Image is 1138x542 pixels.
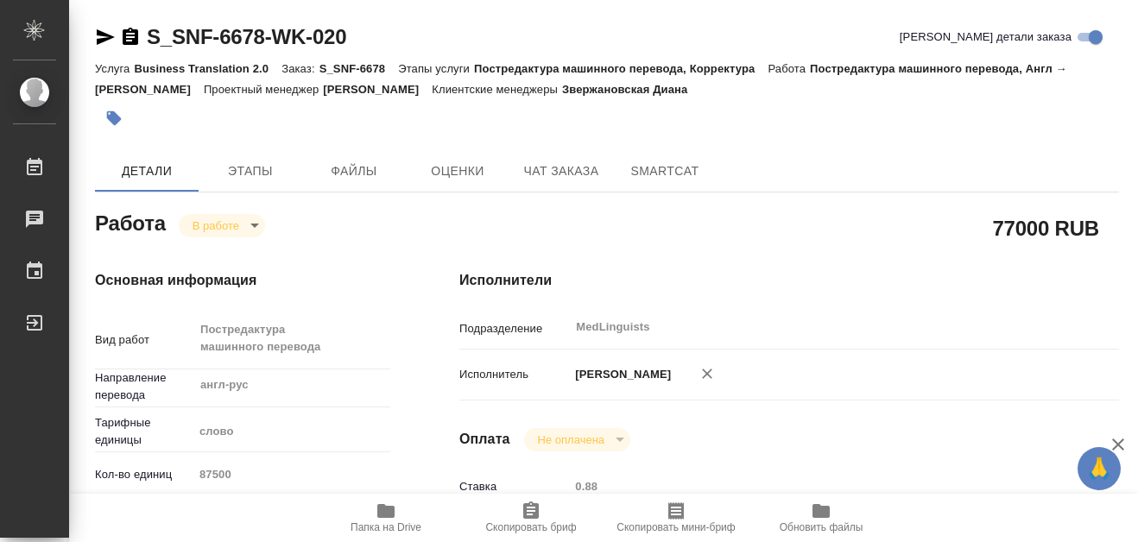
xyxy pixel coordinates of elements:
h4: Исполнители [459,270,1119,291]
button: В работе [187,218,244,233]
p: [PERSON_NAME] [569,366,671,383]
p: Тарифные единицы [95,414,193,449]
span: Детали [105,161,188,182]
button: Папка на Drive [313,494,458,542]
button: Скопировать бриф [458,494,604,542]
span: Скопировать мини-бриф [616,521,735,533]
p: Этапы услуги [398,62,474,75]
p: [PERSON_NAME] [323,83,432,96]
span: Чат заказа [520,161,603,182]
p: Клиентские менеджеры [432,83,562,96]
span: Этапы [209,161,292,182]
span: Файлы [313,161,395,182]
button: Скопировать ссылку для ЯМессенджера [95,27,116,47]
p: Звержановская Диана [562,83,700,96]
p: Работа [768,62,810,75]
div: слово [193,417,390,446]
p: Заказ: [281,62,319,75]
span: 🙏 [1084,451,1114,487]
p: Постредактура машинного перевода, Корректура [474,62,768,75]
button: Удалить исполнителя [688,355,726,393]
p: Исполнитель [459,366,569,383]
span: Оценки [416,161,499,182]
h4: Оплата [459,429,510,450]
button: Обновить файлы [749,494,894,542]
div: В работе [179,214,265,237]
div: В работе [524,428,630,451]
p: Кол-во единиц [95,466,193,483]
h4: Основная информация [95,270,390,291]
p: Ставка [459,478,569,495]
p: Вид работ [95,331,193,349]
input: Пустое поле [569,474,1064,499]
span: Скопировать бриф [485,521,576,533]
button: 🙏 [1078,447,1121,490]
p: Направление перевода [95,369,193,404]
button: Не оплачена [533,432,610,447]
button: Добавить тэг [95,99,133,137]
button: Скопировать ссылку [120,27,141,47]
p: Подразделение [459,320,569,337]
span: Обновить файлы [780,521,863,533]
p: Услуга [95,62,134,75]
p: S_SNF-6678 [319,62,399,75]
p: Business Translation 2.0 [134,62,281,75]
span: [PERSON_NAME] детали заказа [900,28,1072,46]
button: Скопировать мини-бриф [604,494,749,542]
span: SmartCat [623,161,706,182]
input: Пустое поле [193,462,390,487]
h2: 77000 RUB [992,213,1099,243]
p: Проектный менеджер [204,83,323,96]
a: S_SNF-6678-WK-020 [147,25,346,48]
span: Папка на Drive [351,521,421,533]
h2: Работа [95,206,166,237]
